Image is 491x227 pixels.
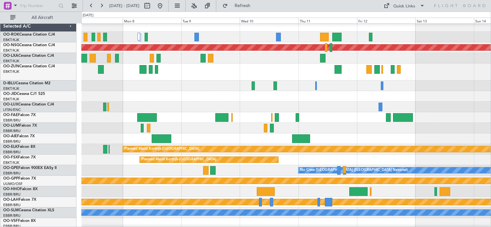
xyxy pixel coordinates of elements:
div: Planned Maint Kortrijk-[GEOGRAPHIC_DATA] [141,155,216,164]
span: OO-FSX [3,156,18,159]
a: OO-LUXCessna Citation CJ4 [3,103,54,106]
span: OO-ELK [3,145,18,149]
a: EBKT/KJK [3,69,19,74]
a: EBKT/KJK [3,48,19,53]
a: D-IBLUCessna Citation M2 [3,81,50,85]
span: OO-AIE [3,134,17,138]
a: EBBR/BRU [3,171,21,176]
span: OO-VSF [3,219,18,223]
a: EBBR/BRU [3,139,21,144]
div: Mon 8 [123,18,181,23]
div: Sat 13 [415,18,474,23]
a: EBBR/BRU [3,213,21,218]
a: EBKT/KJK [3,59,19,63]
button: Refresh [219,1,258,11]
button: All Aircraft [7,13,70,23]
a: EBKT/KJK [3,160,19,165]
a: EBBR/BRU [3,118,21,123]
a: EBKT/KJK [3,86,19,91]
span: OO-LAH [3,198,19,202]
a: EBBR/BRU [3,129,21,133]
span: OO-ZUN [3,64,19,68]
a: UUMO/OSF [3,181,22,186]
a: EBBR/BRU [3,192,21,197]
a: OO-LAHFalcon 7X [3,198,36,202]
a: OO-ROKCessna Citation CJ4 [3,33,55,37]
span: OO-LUX [3,103,18,106]
a: OO-GPPFalcon 7X [3,177,36,181]
a: OO-SLMCessna Citation XLS [3,208,54,212]
div: Wed 10 [240,18,298,23]
span: All Aircraft [17,15,68,20]
a: OO-GPEFalcon 900EX EASy II [3,166,57,170]
span: OO-LUM [3,124,19,128]
a: OO-ZUNCessna Citation CJ4 [3,64,55,68]
div: Thu 11 [299,18,357,23]
div: Planned Maint Kortrijk-[GEOGRAPHIC_DATA] [124,144,199,154]
a: OO-NSGCessna Citation CJ4 [3,43,55,47]
span: OO-GPE [3,166,18,170]
a: OO-LXACessna Citation CJ4 [3,54,54,58]
a: EBBR/BRU [3,150,21,155]
a: OO-ELKFalcon 8X [3,145,35,149]
a: EBKT/KJK [3,38,19,42]
span: D-IBLU [3,81,16,85]
a: OO-VSFFalcon 8X [3,219,36,223]
span: Refresh [229,4,256,8]
div: Sun 7 [64,18,123,23]
a: OO-HHOFalcon 8X [3,187,38,191]
div: No Crew [GEOGRAPHIC_DATA] ([GEOGRAPHIC_DATA] National) [300,165,408,175]
span: OO-HHO [3,187,20,191]
a: EBKT/KJK [3,97,19,102]
span: OO-ROK [3,33,19,37]
a: OO-AIEFalcon 7X [3,134,35,138]
a: LFSN/ENC [3,107,21,112]
a: OO-LUMFalcon 7X [3,124,37,128]
a: OO-FAEFalcon 7X [3,113,36,117]
span: OO-SLM [3,208,19,212]
a: EBBR/BRU [3,203,21,207]
span: OO-NSG [3,43,19,47]
span: OO-FAE [3,113,18,117]
div: Tue 9 [181,18,240,23]
a: OO-JIDCessna CJ1 525 [3,92,45,96]
span: OO-JID [3,92,17,96]
a: OO-FSXFalcon 7X [3,156,36,159]
div: Fri 12 [357,18,415,23]
input: Trip Number [20,1,57,11]
div: [DATE] [83,13,94,18]
button: Quick Links [380,1,428,11]
span: [DATE] - [DATE] [109,3,139,9]
span: OO-LXA [3,54,18,58]
span: OO-GPP [3,177,18,181]
div: Quick Links [393,3,415,10]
